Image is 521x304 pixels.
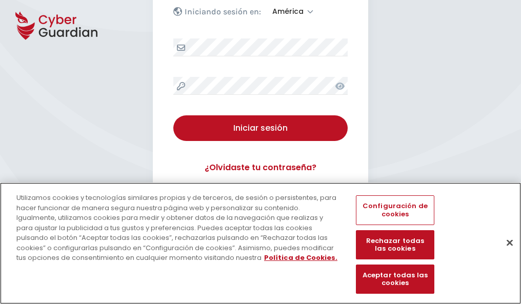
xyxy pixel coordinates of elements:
button: Iniciar sesión [173,115,348,141]
button: Aceptar todas las cookies [356,265,434,294]
button: Rechazar todas las cookies [356,230,434,259]
button: Cerrar [498,231,521,254]
a: Más información sobre su privacidad, se abre en una nueva pestaña [264,253,337,262]
div: Utilizamos cookies y tecnologías similares propias y de terceros, de sesión o persistentes, para ... [16,193,340,263]
a: ¿Olvidaste tu contraseña? [173,161,348,174]
button: Configuración de cookies, Abre el cuadro de diálogo del centro de preferencias. [356,195,434,225]
div: Iniciar sesión [181,122,340,134]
